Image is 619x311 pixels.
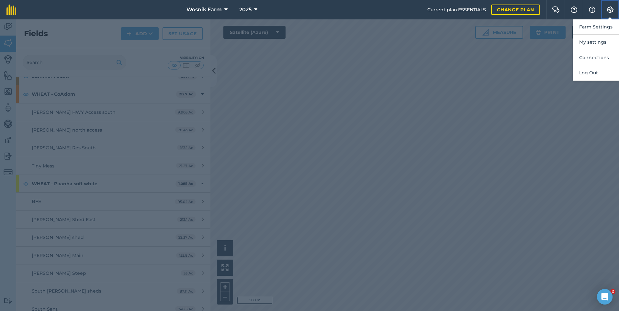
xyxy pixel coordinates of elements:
img: fieldmargin Logo [6,5,16,15]
img: A cog icon [606,6,614,13]
span: Current plan : ESSENTIALS [427,6,486,13]
a: Change plan [491,5,540,15]
div: Open Intercom Messenger [597,289,613,305]
img: svg+xml;base64,PHN2ZyB4bWxucz0iaHR0cDovL3d3dy53My5vcmcvMjAwMC9zdmciIHdpZHRoPSIxNyIgaGVpZ2h0PSIxNy... [589,6,595,14]
button: Farm Settings [573,19,619,35]
button: Connections [573,50,619,65]
button: My settings [573,35,619,50]
button: Log Out [573,65,619,80]
span: 2 [610,289,615,294]
span: Wosnik Farm [186,6,222,14]
img: Two speech bubbles overlapping with the left bubble in the forefront [552,6,560,13]
img: A question mark icon [570,6,578,13]
span: 2025 [239,6,252,14]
